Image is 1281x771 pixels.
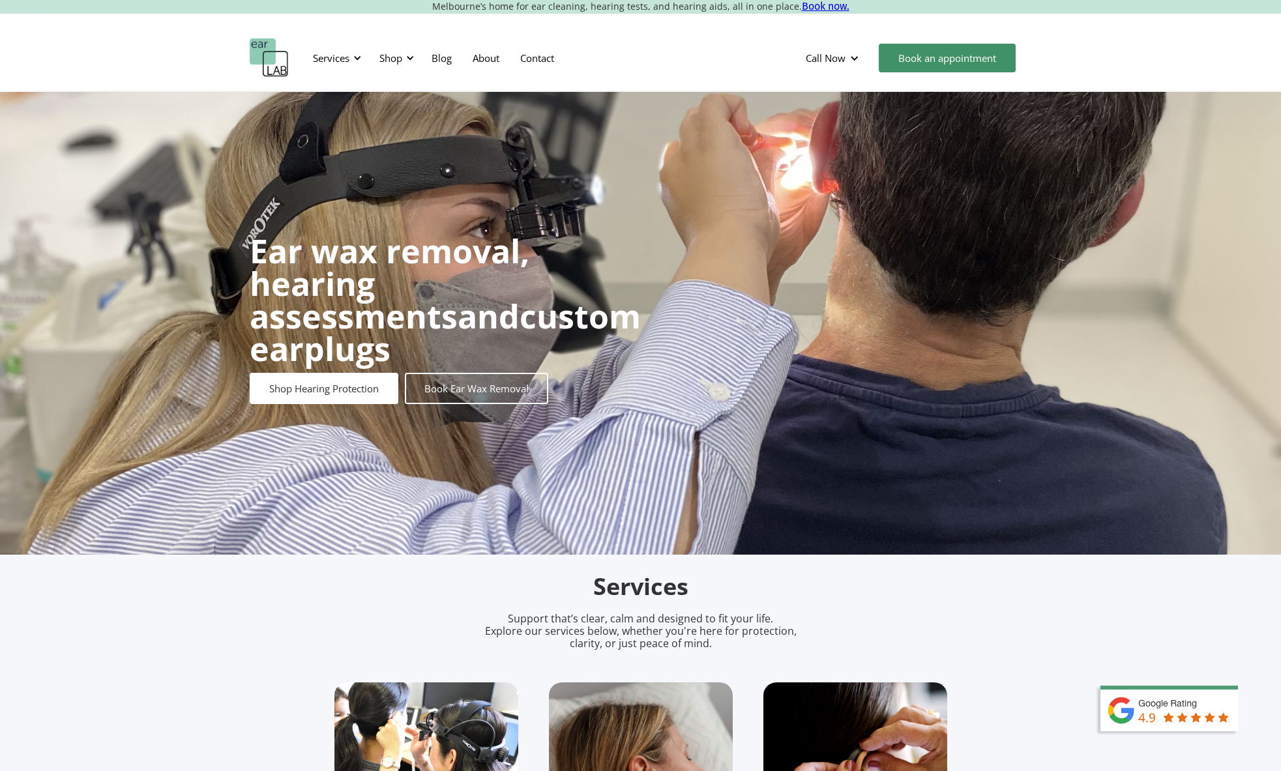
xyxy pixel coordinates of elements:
h2: Services [334,572,947,602]
div: Call Now [806,51,846,65]
a: Blog [421,39,462,77]
a: Book Ear Wax Removal [405,373,548,404]
strong: Ear wax removal, hearing assessments [250,229,529,338]
div: Shop [379,51,402,65]
a: Book an appointment [879,44,1016,72]
a: Contact [510,39,565,77]
p: Support that’s clear, calm and designed to fit your life. Explore our services below, whether you... [468,613,814,650]
div: Services [313,51,349,65]
a: About [462,39,510,77]
div: Shop [372,38,418,78]
a: Shop Hearing Protection [250,373,398,404]
div: Services [305,38,365,78]
h1: and [250,235,641,365]
div: Call Now [795,38,872,78]
a: home [250,38,289,78]
strong: custom earplugs [250,294,641,371]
